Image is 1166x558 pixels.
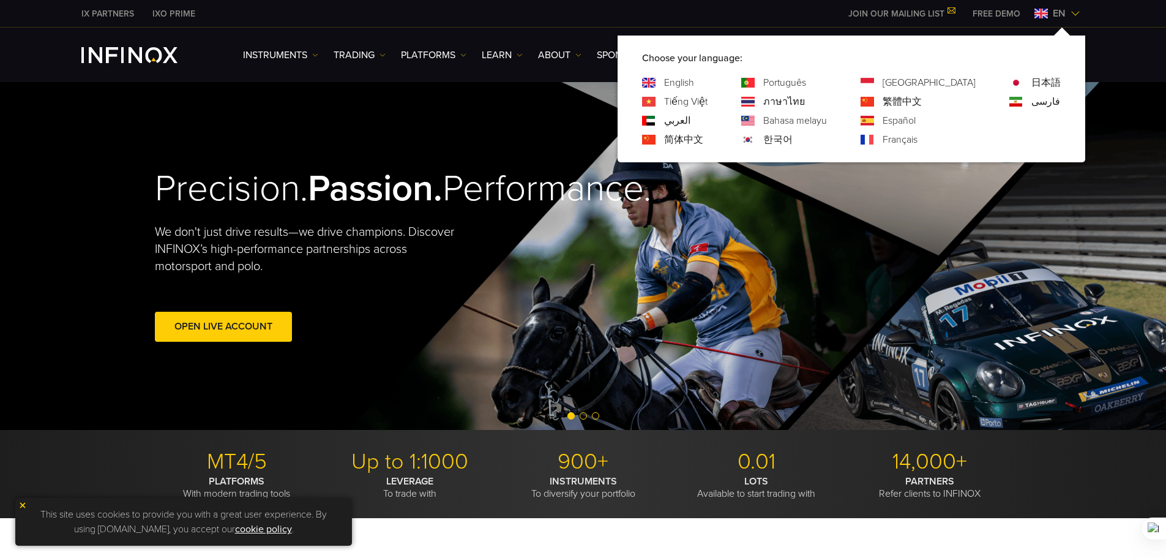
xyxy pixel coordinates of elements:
[664,132,703,147] a: Language
[18,501,27,510] img: yellow close icon
[883,113,916,128] a: Language
[763,132,793,147] a: Language
[334,48,386,62] a: TRADING
[482,48,523,62] a: Learn
[155,167,540,211] h2: Precision. Performance.
[848,448,1012,475] p: 14,000+
[905,475,954,488] strong: PARTNERS
[1031,75,1061,90] a: Language
[664,113,690,128] a: Language
[328,475,492,500] p: To trade with
[839,9,963,19] a: JOIN OUR MAILING LIST
[501,475,665,500] p: To diversify your portfolio
[1048,6,1071,21] span: en
[664,94,708,109] a: Language
[592,412,599,420] span: Go to slide 3
[155,312,292,342] a: Open Live Account
[243,48,318,62] a: Instruments
[550,475,617,488] strong: INSTRUMENTS
[81,47,206,63] a: INFINOX Logo
[328,448,492,475] p: Up to 1:1000
[235,523,292,535] a: cookie policy
[883,132,917,147] a: Language
[72,7,143,20] a: INFINOX
[155,448,319,475] p: MT4/5
[675,475,839,500] p: Available to start trading with
[567,412,575,420] span: Go to slide 1
[1031,94,1060,109] a: Language
[963,7,1030,20] a: INFINOX MENU
[386,475,433,488] strong: LEVERAGE
[209,475,264,488] strong: PLATFORMS
[580,412,587,420] span: Go to slide 2
[501,448,665,475] p: 900+
[763,113,827,128] a: Language
[597,48,667,62] a: SPONSORSHIPS
[744,475,768,488] strong: LOTS
[308,167,443,211] strong: Passion.
[848,475,1012,500] p: Refer clients to INFINOX
[883,94,922,109] a: Language
[883,75,976,90] a: Language
[763,75,806,90] a: Language
[401,48,466,62] a: PLATFORMS
[675,448,839,475] p: 0.01
[155,224,463,275] p: We don't just drive results—we drive champions. Discover INFINOX’s high-performance partnerships ...
[763,94,805,109] a: Language
[21,504,346,540] p: This site uses cookies to provide you with a great user experience. By using [DOMAIN_NAME], you a...
[664,75,694,90] a: Language
[143,7,204,20] a: INFINOX
[538,48,581,62] a: ABOUT
[155,475,319,500] p: With modern trading tools
[642,51,1061,66] p: Choose your language:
